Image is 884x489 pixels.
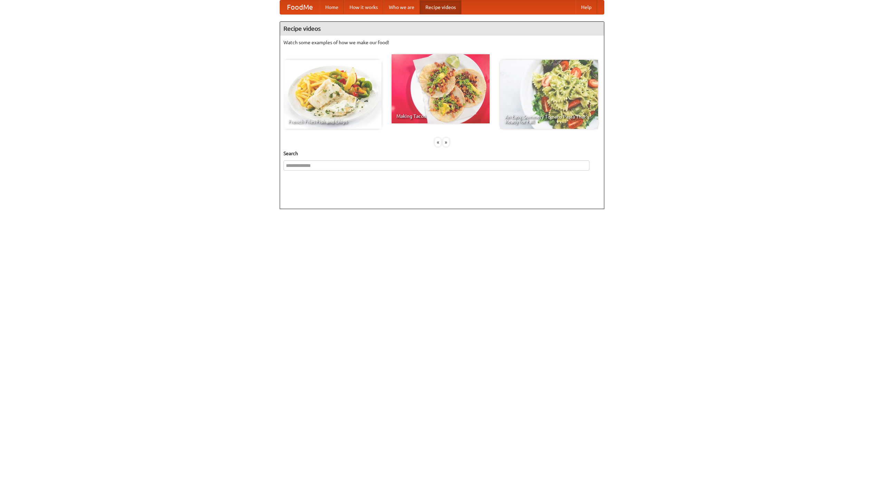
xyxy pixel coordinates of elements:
[505,114,593,124] span: An Easy, Summery Tomato Pasta That's Ready for Fall
[344,0,383,14] a: How it works
[284,60,382,129] a: French Fries Fish and Chips
[280,22,604,36] h4: Recipe videos
[284,150,600,157] h5: Search
[288,119,377,124] span: French Fries Fish and Chips
[396,114,485,119] span: Making Tacos
[392,54,490,123] a: Making Tacos
[443,138,449,147] div: »
[435,138,441,147] div: «
[420,0,461,14] a: Recipe videos
[383,0,420,14] a: Who we are
[320,0,344,14] a: Home
[284,39,600,46] p: Watch some examples of how we make our food!
[500,60,598,129] a: An Easy, Summery Tomato Pasta That's Ready for Fall
[280,0,320,14] a: FoodMe
[576,0,597,14] a: Help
